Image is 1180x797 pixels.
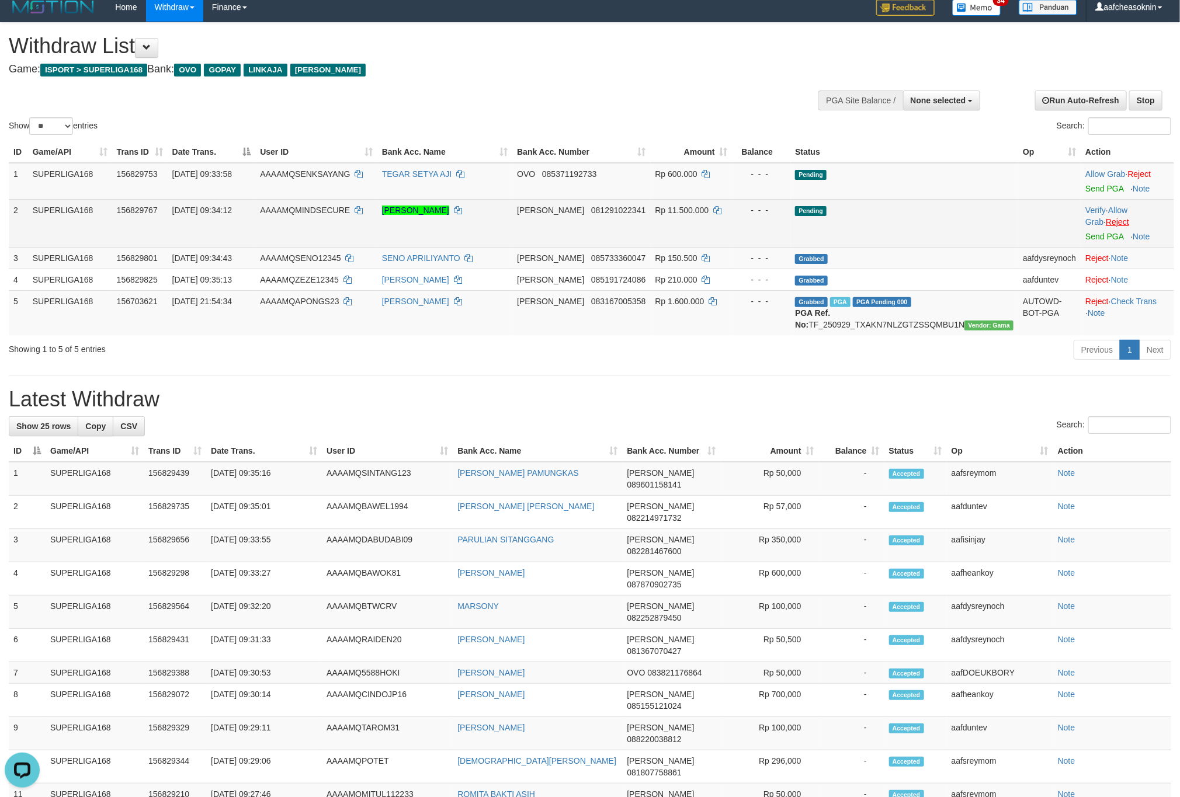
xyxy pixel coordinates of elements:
[830,297,851,307] span: Marked by aafchhiseyha
[517,169,535,179] span: OVO
[206,496,322,529] td: [DATE] 09:35:01
[947,462,1053,496] td: aafsreymom
[819,684,884,717] td: -
[457,502,594,511] a: [PERSON_NAME] [PERSON_NAME]
[947,684,1053,717] td: aafheankoy
[591,206,645,215] span: Copy 081291022341 to clipboard
[1018,247,1081,269] td: aafdysreynoch
[1058,723,1075,732] a: Note
[382,206,449,215] a: [PERSON_NAME]
[911,96,966,105] span: None selected
[9,717,46,750] td: 9
[737,168,786,180] div: - - -
[457,668,525,677] a: [PERSON_NAME]
[1057,117,1171,135] label: Search:
[889,502,924,512] span: Accepted
[1081,163,1174,200] td: ·
[884,440,947,462] th: Status: activate to sort column ascending
[1111,253,1129,263] a: Note
[1058,635,1075,644] a: Note
[322,629,453,662] td: AAAAMQRAIDEN20
[721,529,819,562] td: Rp 350,000
[721,717,819,750] td: Rp 100,000
[144,596,206,629] td: 156829564
[627,468,695,478] span: [PERSON_NAME]
[46,440,144,462] th: Game/API: activate to sort column ascending
[795,297,828,307] span: Grabbed
[947,440,1053,462] th: Op: activate to sort column ascending
[889,690,924,700] span: Accepted
[174,64,201,76] span: OVO
[9,462,46,496] td: 1
[9,684,46,717] td: 8
[1085,206,1127,227] a: Allow Grab
[144,496,206,529] td: 156829735
[627,735,682,744] span: Copy 088220038812 to clipboard
[144,750,206,784] td: 156829344
[117,253,158,263] span: 156829801
[889,469,924,479] span: Accepted
[947,496,1053,529] td: aafduntev
[819,750,884,784] td: -
[1085,275,1109,284] a: Reject
[144,717,206,750] td: 156829329
[737,204,786,216] div: - - -
[819,596,884,629] td: -
[737,252,786,264] div: - - -
[655,275,697,284] span: Rp 210.000
[144,629,206,662] td: 156829431
[117,275,158,284] span: 156829825
[903,91,981,110] button: None selected
[28,163,112,200] td: SUPERLIGA168
[889,669,924,678] span: Accepted
[795,254,828,264] span: Grabbed
[457,468,578,478] a: [PERSON_NAME] PAMUNGKAS
[542,169,596,179] span: Copy 085371192733 to clipboard
[144,462,206,496] td: 156829439
[9,596,46,629] td: 5
[627,646,682,656] span: Copy 081367070427 to clipboard
[627,635,695,644] span: [PERSON_NAME]
[9,34,775,58] h1: Withdraw List
[457,568,525,577] a: [PERSON_NAME]
[144,562,206,596] td: 156829298
[1085,184,1123,193] a: Send PGA
[627,535,695,544] span: [PERSON_NAME]
[457,723,525,732] a: [PERSON_NAME]
[457,690,525,699] a: [PERSON_NAME]
[9,339,483,355] div: Showing 1 to 5 of 5 entries
[40,64,147,76] span: ISPORT > SUPERLIGA168
[1018,290,1081,335] td: AUTOWD-BOT-PGA
[889,757,924,767] span: Accepted
[322,684,453,717] td: AAAAMQCINDOJP16
[795,170,827,180] span: Pending
[9,163,28,200] td: 1
[819,462,884,496] td: -
[1088,308,1105,318] a: Note
[627,668,645,677] span: OVO
[627,568,695,577] span: [PERSON_NAME]
[206,684,322,717] td: [DATE] 09:30:14
[853,297,911,307] span: PGA Pending
[947,596,1053,629] td: aafdysreynoch
[457,756,616,765] a: [DEMOGRAPHIC_DATA][PERSON_NAME]
[9,269,28,290] td: 4
[9,141,28,163] th: ID
[627,690,695,699] span: [PERSON_NAME]
[9,416,78,436] a: Show 25 rows
[819,662,884,684] td: -
[655,253,697,263] span: Rp 150.500
[627,756,695,765] span: [PERSON_NAME]
[623,440,721,462] th: Bank Acc. Number: activate to sort column ascending
[1085,206,1106,215] a: Verify
[206,562,322,596] td: [DATE] 09:33:27
[947,629,1053,662] td: aafdysreynoch
[655,169,697,179] span: Rp 600.000
[650,141,732,163] th: Amount: activate to sort column ascending
[46,684,144,717] td: SUPERLIGA168
[627,502,695,511] span: [PERSON_NAME]
[16,422,71,431] span: Show 25 rows
[721,440,819,462] th: Amount: activate to sort column ascending
[819,562,884,596] td: -
[9,440,46,462] th: ID: activate to sort column descending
